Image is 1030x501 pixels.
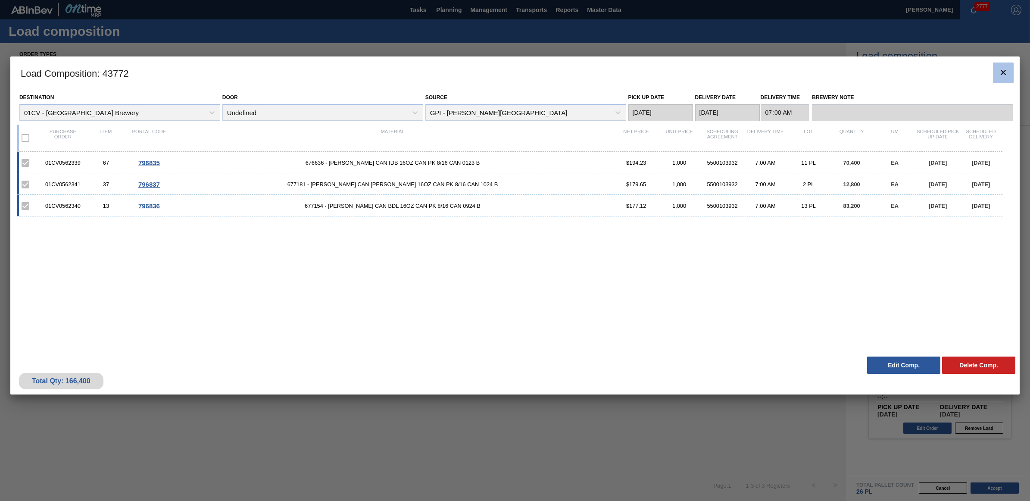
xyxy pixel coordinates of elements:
div: $177.12 [615,203,658,209]
div: Purchase order [41,129,84,147]
div: UM [873,129,916,147]
span: 677181 - CARR CAN BUD 16OZ CAN PK 8/16 CAN 1024 B [171,181,615,188]
div: 37 [84,181,128,188]
button: Edit Comp. [867,357,940,374]
span: [DATE] [929,203,947,209]
label: Source [425,94,447,100]
span: 676636 - CARR CAN IDB 16OZ CAN PK 8/16 CAN 0123 B [171,160,615,166]
span: [DATE] [972,160,990,166]
span: 796836 [138,202,160,210]
div: Portal code [128,129,171,147]
div: Go to Order [128,181,171,188]
div: Net Price [615,129,658,147]
div: Lot [787,129,830,147]
span: 12,800 [843,181,860,188]
span: EA [891,160,899,166]
label: Pick up Date [628,94,665,100]
span: 796835 [138,159,160,166]
label: Delivery Time [761,91,809,104]
div: 1,000 [658,181,701,188]
span: [DATE] [972,203,990,209]
label: Delivery Date [695,94,736,100]
div: 5500103932 [701,181,744,188]
span: 70,400 [843,160,860,166]
span: 677154 - CARR CAN BDL 16OZ CAN PK 8/16 CAN 0924 B [171,203,615,209]
div: 13 PL [787,203,830,209]
div: 7:00 AM [744,160,787,166]
input: mm/dd/yyyy [695,104,760,121]
div: 1,000 [658,203,701,209]
div: Material [171,129,615,147]
input: mm/dd/yyyy [628,104,693,121]
div: 67 [84,160,128,166]
div: Scheduled Delivery [959,129,1002,147]
div: 7:00 AM [744,203,787,209]
div: $194.23 [615,160,658,166]
label: Door [222,94,238,100]
div: 01CV0562341 [41,181,84,188]
span: EA [891,203,899,209]
div: Delivery Time [744,129,787,147]
label: Brewery Note [812,91,1013,104]
div: 7:00 AM [744,181,787,188]
div: Scheduling Agreement [701,129,744,147]
div: 1,000 [658,160,701,166]
div: Go to Order [128,202,171,210]
div: 01CV0562340 [41,203,84,209]
span: 796837 [138,181,160,188]
span: [DATE] [929,181,947,188]
div: 01CV0562339 [41,160,84,166]
div: 13 [84,203,128,209]
label: Destination [19,94,54,100]
div: Item [84,129,128,147]
div: Quantity [830,129,873,147]
div: $179.65 [615,181,658,188]
span: EA [891,181,899,188]
div: Total Qty: 166,400 [25,377,97,385]
div: Unit Price [658,129,701,147]
button: Delete Comp. [942,357,1015,374]
span: [DATE] [972,181,990,188]
h3: Load Composition : 43772 [10,56,1020,89]
div: Go to Order [128,159,171,166]
div: 5500103932 [701,160,744,166]
div: 2 PL [787,181,830,188]
span: [DATE] [929,160,947,166]
div: 11 PL [787,160,830,166]
div: 5500103932 [701,203,744,209]
div: Scheduled Pick up Date [916,129,959,147]
span: 83,200 [843,203,860,209]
